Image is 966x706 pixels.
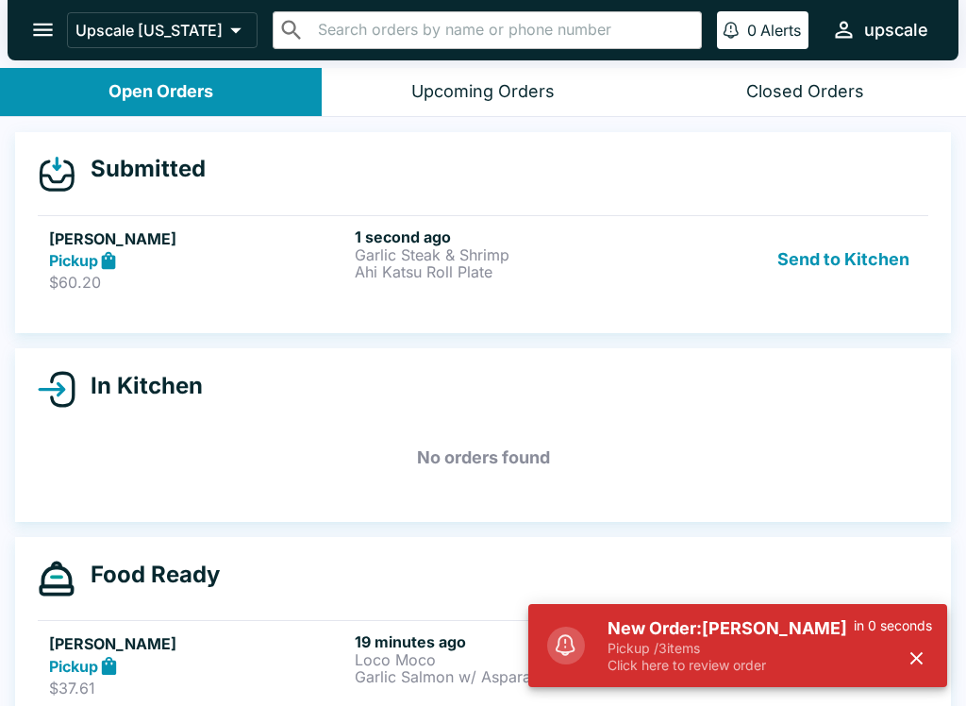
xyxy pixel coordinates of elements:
p: in 0 seconds [854,617,932,634]
button: upscale [824,9,936,50]
p: Alerts [760,21,801,40]
p: 0 [747,21,757,40]
div: Closed Orders [746,81,864,103]
button: Upscale [US_STATE] [67,12,258,48]
h5: [PERSON_NAME] [49,227,347,250]
strong: Pickup [49,251,98,270]
p: Garlic Salmon w/ Asparagus [355,668,653,685]
p: Ahi Katsu Roll Plate [355,263,653,280]
h6: 19 minutes ago [355,632,653,651]
div: upscale [864,19,928,42]
h4: In Kitchen [75,372,203,400]
a: [PERSON_NAME]Pickup$60.201 second agoGarlic Steak & ShrimpAhi Katsu Roll PlateSend to Kitchen [38,215,928,304]
h4: Food Ready [75,561,220,589]
h4: Submitted [75,155,206,183]
p: Garlic Steak & Shrimp [355,246,653,263]
div: Open Orders [108,81,213,103]
h5: New Order: [PERSON_NAME] [608,617,854,640]
div: Upcoming Orders [411,81,555,103]
input: Search orders by name or phone number [312,17,693,43]
p: Loco Moco [355,651,653,668]
p: Click here to review order [608,657,854,674]
h5: [PERSON_NAME] [49,632,347,655]
p: $60.20 [49,273,347,292]
h6: 1 second ago [355,227,653,246]
p: $37.61 [49,679,347,698]
button: open drawer [19,6,67,54]
button: Send to Kitchen [770,227,917,293]
p: Upscale [US_STATE] [75,21,223,40]
p: Pickup / 3 items [608,640,854,657]
strong: Pickup [49,657,98,676]
h5: No orders found [38,424,928,492]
